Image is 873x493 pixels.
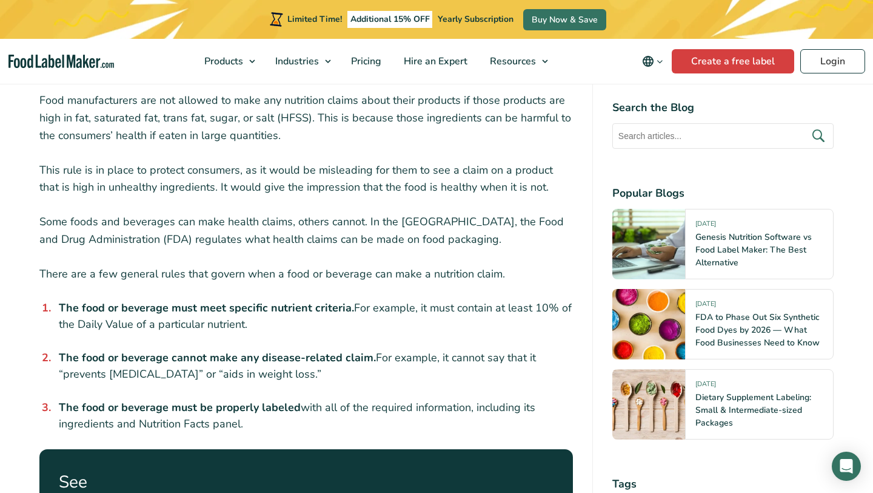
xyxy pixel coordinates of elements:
a: Food Label Maker homepage [8,55,114,69]
span: Additional 15% OFF [347,11,433,28]
span: Industries [272,55,320,68]
a: Create a free label [672,49,794,73]
li: For example, it cannot say that it “prevents [MEDICAL_DATA]” or “aids in weight loss.” [54,350,573,382]
span: Products [201,55,244,68]
a: Login [800,49,865,73]
p: There are a few general rules that govern when a food or beverage can make a nutrition claim. [39,265,573,283]
h4: Popular Blogs [612,185,834,202]
li: with all of the required information, including its ingredients and Nutrition Facts panel. [54,399,573,432]
strong: The food or beverage cannot make any disease-related claim. [59,350,376,365]
a: Resources [479,39,554,84]
a: Hire an Expert [393,39,476,84]
strong: The food or beverage must be properly labeled [59,400,301,415]
a: FDA to Phase Out Six Synthetic Food Dyes by 2026 — What Food Businesses Need to Know [695,311,820,348]
button: Change language [634,49,672,73]
a: Pricing [340,39,390,84]
strong: The food or beverage must meet specific nutrient criteria. [59,301,354,315]
h4: Search the Blog [612,100,834,116]
a: Genesis Nutrition Software vs Food Label Maker: The Best Alternative [695,231,812,268]
span: [DATE] [695,299,716,313]
a: Industries [264,39,337,84]
span: Limited Time! [287,13,342,25]
p: This rule is in place to protect consumers, as it would be misleading for them to see a claim on ... [39,161,573,197]
span: Resources [486,55,537,68]
p: Some foods and beverages can make health claims, others cannot. In the [GEOGRAPHIC_DATA], the Foo... [39,213,573,248]
span: [DATE] [695,379,716,393]
div: Open Intercom Messenger [832,452,861,481]
span: [DATE] [695,219,716,233]
span: Hire an Expert [400,55,469,68]
input: Search articles... [612,123,834,149]
h4: Tags [612,476,834,492]
a: Products [193,39,261,84]
a: Dietary Supplement Labeling: Small & Intermediate-sized Packages [695,392,811,429]
span: Pricing [347,55,383,68]
li: For example, it must contain at least 10% of the Daily Value of a particular nutrient. [54,300,573,333]
p: Food manufacturers are not allowed to make any nutrition claims about their products if those pro... [39,92,573,144]
span: Yearly Subscription [438,13,513,25]
a: Buy Now & Save [523,9,606,30]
